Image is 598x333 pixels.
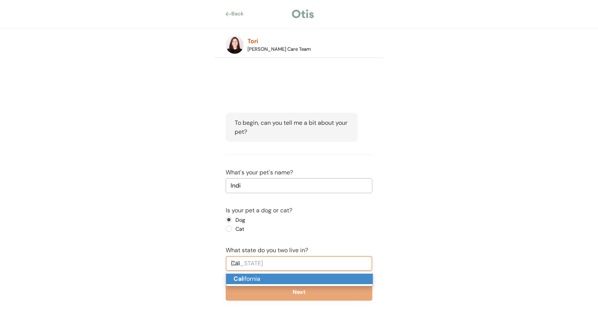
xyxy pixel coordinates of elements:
[226,284,372,301] button: Next
[231,10,248,18] div: Back
[226,274,373,285] p: ifornia
[226,206,292,215] div: Is your pet a dog or cat?
[247,46,311,53] div: [PERSON_NAME] Care Team
[226,256,372,271] input: State name
[226,178,372,193] input: Pet name
[226,113,358,142] div: To begin, can you tell me a bit about your pet?
[234,275,243,283] strong: Cal
[226,246,308,255] div: What state do you two live in?
[247,37,258,46] div: Tori
[233,226,301,232] label: Cat
[226,168,293,177] div: What's your pet's name?
[233,217,301,223] label: Dog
